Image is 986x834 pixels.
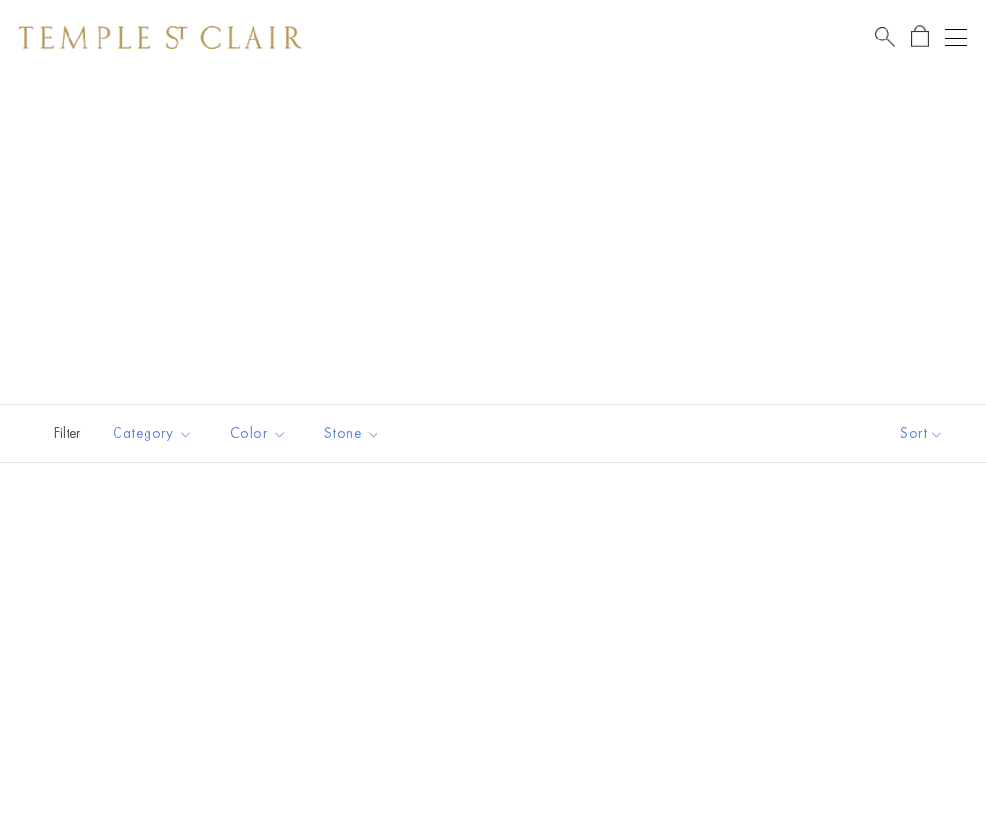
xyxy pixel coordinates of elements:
[216,412,300,455] button: Color
[945,26,967,49] button: Open navigation
[19,26,302,49] img: Temple St. Clair
[221,422,300,445] span: Color
[858,405,986,462] button: Show sort by
[99,412,207,455] button: Category
[875,25,895,49] a: Search
[103,422,207,445] span: Category
[315,422,394,445] span: Stone
[911,25,929,49] a: Open Shopping Bag
[310,412,394,455] button: Stone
